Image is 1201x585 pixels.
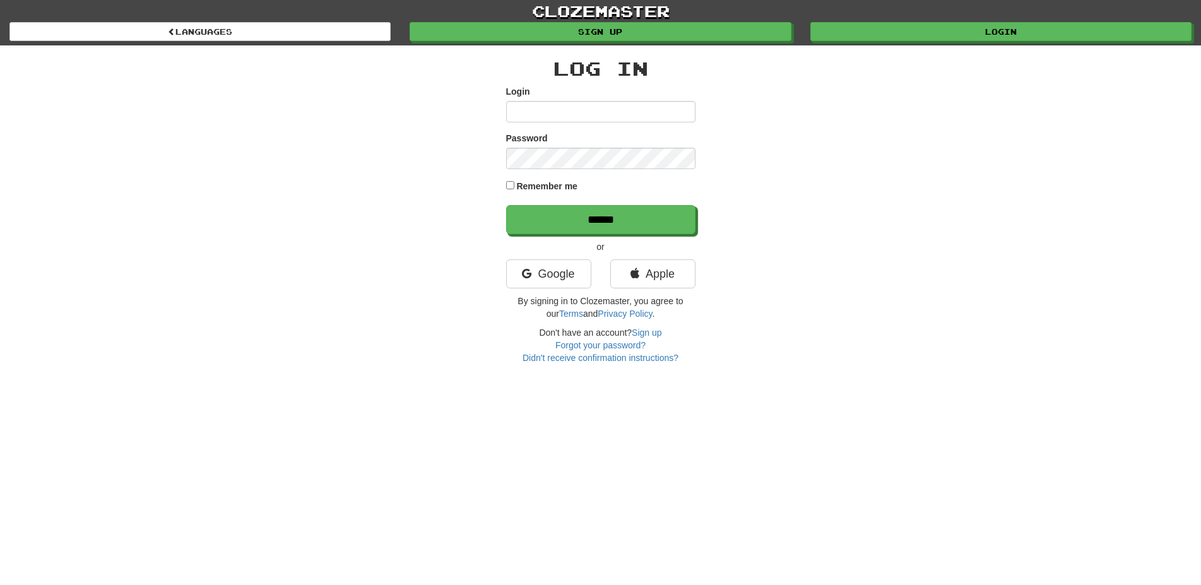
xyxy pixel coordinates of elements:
div: Don't have an account? [506,326,695,364]
label: Remember me [516,180,577,192]
a: Google [506,259,591,288]
a: Apple [610,259,695,288]
p: By signing in to Clozemaster, you agree to our and . [506,295,695,320]
h2: Log In [506,58,695,79]
label: Password [506,132,548,145]
a: Login [810,22,1192,41]
a: Languages [9,22,391,41]
label: Login [506,85,530,98]
a: Privacy Policy [598,309,652,319]
a: Terms [559,309,583,319]
a: Forgot your password? [555,340,646,350]
p: or [506,240,695,253]
a: Sign up [410,22,791,41]
a: Didn't receive confirmation instructions? [523,353,678,363]
a: Sign up [632,328,661,338]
